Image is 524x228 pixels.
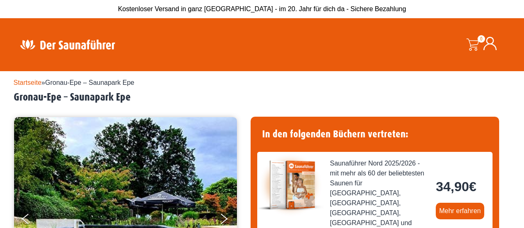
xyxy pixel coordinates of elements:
[436,203,484,219] a: Mehr erfahren
[14,91,511,104] h2: Gronau-Epe – Saunapark Epe
[469,179,476,194] span: €
[118,5,406,12] span: Kostenloser Versand in ganz [GEOGRAPHIC_DATA] - im 20. Jahr für dich da - Sichere Bezahlung
[14,79,42,86] a: Startseite
[45,79,134,86] span: Gronau-Epe – Saunapark Epe
[257,152,324,218] img: der-saunafuehrer-2025-nord.jpg
[257,123,493,145] h4: In den folgenden Büchern vertreten:
[478,35,485,43] span: 0
[14,79,135,86] span: »
[436,179,476,194] bdi: 34,90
